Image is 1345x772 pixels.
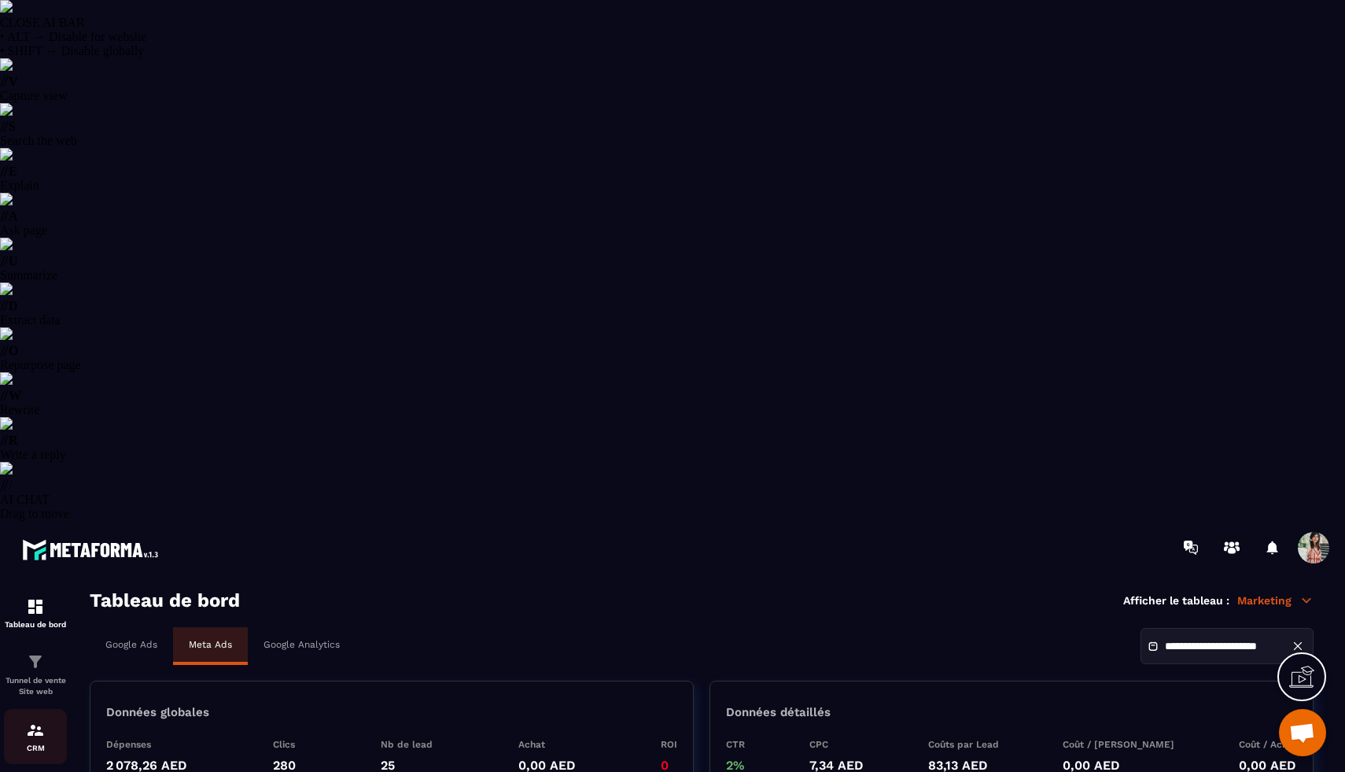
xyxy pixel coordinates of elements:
img: logo [22,535,164,564]
p: CTR [726,739,745,750]
p: Clics [273,739,296,750]
p: Données globales [106,705,209,719]
h3: Tableau de bord [90,589,240,611]
p: Meta Ads [189,639,232,650]
img: formation [26,721,45,740]
a: formationformationTableau de bord [4,585,67,641]
p: Dépenses [106,739,187,750]
p: Nb de lead [381,739,433,750]
p: CRM [4,744,67,752]
p: CPC [809,739,864,750]
p: Google Ads [105,639,157,650]
p: Afficher le tableau : [1123,594,1229,607]
p: Coût / Achat [1239,739,1297,750]
p: Tableau de bord [4,620,67,629]
p: ROI [661,739,677,750]
p: Données détaillés [726,705,831,719]
img: formation [26,652,45,671]
p: Marketing [1237,593,1314,608]
p: Achat [518,739,576,750]
p: Tunnel de vente Site web [4,675,67,697]
p: Coût / [PERSON_NAME] [1063,739,1174,750]
div: Ouvrir le chat [1279,709,1326,756]
a: formationformationTunnel de vente Site web [4,641,67,709]
img: formation [26,597,45,616]
p: Coûts par Lead [928,739,999,750]
p: Google Analytics [263,639,340,650]
a: formationformationCRM [4,709,67,764]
